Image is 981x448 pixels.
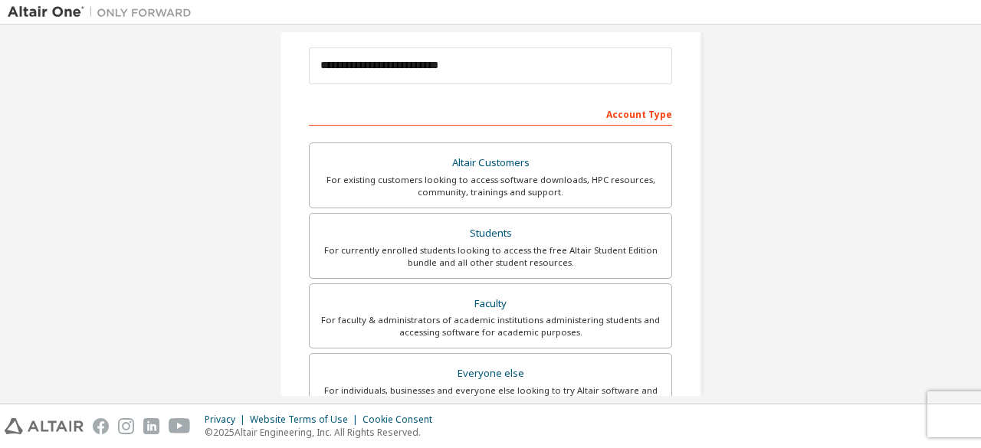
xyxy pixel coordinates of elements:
[309,101,672,126] div: Account Type
[319,174,662,198] div: For existing customers looking to access software downloads, HPC resources, community, trainings ...
[5,418,84,434] img: altair_logo.svg
[319,244,662,269] div: For currently enrolled students looking to access the free Altair Student Edition bundle and all ...
[319,293,662,315] div: Faculty
[169,418,191,434] img: youtube.svg
[118,418,134,434] img: instagram.svg
[319,363,662,384] div: Everyone else
[205,414,250,426] div: Privacy
[363,414,441,426] div: Cookie Consent
[319,314,662,338] div: For faculty & administrators of academic institutions administering students and accessing softwa...
[319,152,662,174] div: Altair Customers
[319,384,662,409] div: For individuals, businesses and everyone else looking to try Altair software and explore our prod...
[8,5,199,20] img: Altair One
[205,426,441,439] p: © 2025 Altair Engineering, Inc. All Rights Reserved.
[250,414,363,426] div: Website Terms of Use
[93,418,109,434] img: facebook.svg
[143,418,159,434] img: linkedin.svg
[319,223,662,244] div: Students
